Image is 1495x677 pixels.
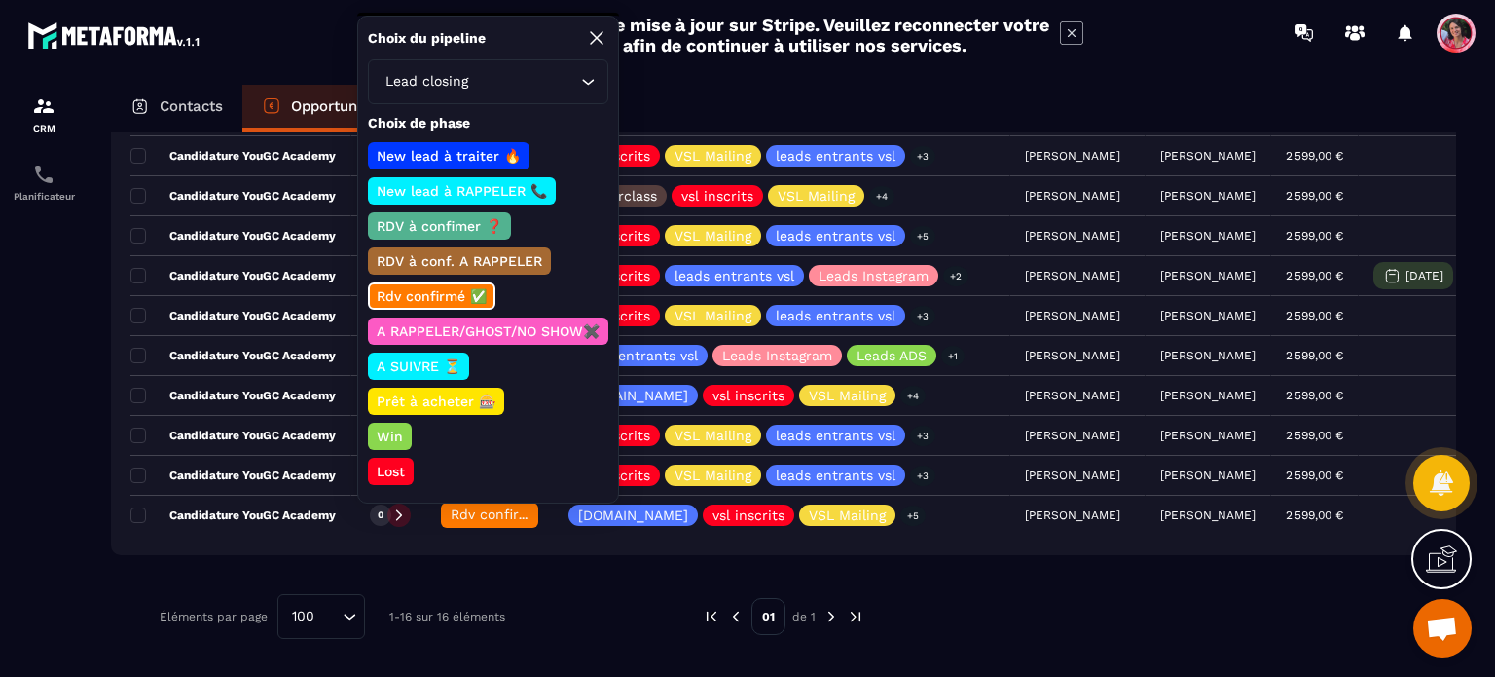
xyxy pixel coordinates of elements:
img: next [847,608,864,625]
div: Search for option [277,594,365,639]
p: [PERSON_NAME] [1160,229,1256,243]
input: Search for option [321,606,338,627]
input: Search for option [472,71,576,93]
p: leads entrants vsl [675,269,794,282]
p: Candidature YouGC Academy [130,468,336,483]
p: leads entrants vsl [776,229,895,243]
p: Candidature YouGC Academy [130,268,336,283]
p: leads entrants vsl [578,349,698,362]
p: vsl inscrits [712,508,784,522]
p: [PERSON_NAME] [1160,349,1256,362]
p: leads entrants vsl [776,149,895,163]
img: next [822,608,840,625]
p: leads entrants vsl [776,429,895,442]
div: Ouvrir le chat [1413,599,1472,658]
p: 2 599,00 € [1286,508,1343,522]
p: +3 [910,306,935,326]
p: [DATE] [1405,269,1443,282]
p: vsl inscrits [681,189,753,203]
span: 100 [285,606,321,627]
p: [PERSON_NAME] [1160,309,1256,322]
p: VSL Mailing [809,389,886,402]
p: 2 599,00 € [1286,349,1343,362]
p: Candidature YouGC Academy [130,148,336,164]
p: [PERSON_NAME] [1160,269,1256,282]
p: 2 599,00 € [1286,269,1343,282]
p: [PERSON_NAME] [1160,429,1256,442]
p: VSL Mailing [778,189,855,203]
p: Rdv confirmé ✅ [374,286,490,306]
p: +3 [910,466,935,486]
div: Search for option [368,59,608,104]
p: [DOMAIN_NAME] [578,508,688,522]
p: Candidature YouGC Academy [130,388,336,403]
p: +1 [941,346,965,366]
img: formation [32,94,55,118]
p: RDV à confimer ❓ [374,216,505,236]
p: +4 [869,186,894,207]
p: [PERSON_NAME] [1160,149,1256,163]
p: A SUIVRE ⏳ [374,357,463,376]
p: Candidature YouGC Academy [130,308,336,323]
p: 2 599,00 € [1286,149,1343,163]
p: Candidature YouGC Academy [130,228,336,244]
p: 2 599,00 € [1286,469,1343,482]
p: Planificateur [5,191,83,202]
p: VSL Mailing [675,229,751,243]
p: Candidature YouGC Academy [130,508,336,523]
p: +5 [910,226,935,246]
p: VSL Mailing [675,309,751,322]
p: 01 [751,598,785,635]
p: +2 [943,266,968,286]
p: Lost [374,462,408,481]
p: 2 599,00 € [1286,429,1343,442]
p: +3 [910,146,935,167]
p: 0 [378,508,383,522]
a: schedulerschedulerPlanificateur [5,148,83,216]
p: [PERSON_NAME] [1160,469,1256,482]
p: Éléments par page [160,610,268,623]
p: 2 599,00 € [1286,309,1343,322]
p: Candidature YouGC Academy [130,428,336,443]
p: [PERSON_NAME] [1160,508,1256,522]
p: leads entrants vsl [776,309,895,322]
img: prev [703,608,720,625]
p: +5 [900,506,926,526]
a: Opportunités [242,85,403,132]
p: Candidature YouGC Academy [130,348,336,363]
p: Choix de phase [368,114,608,132]
span: Rdv confirmé ✅ [451,507,561,522]
img: prev [727,608,745,625]
p: leads entrants vsl [776,469,895,482]
p: 1-16 sur 16 éléments [389,610,505,623]
p: [DOMAIN_NAME] [578,389,688,402]
p: Prêt à acheter 🎰 [374,392,498,411]
span: Lead closing [381,71,472,93]
p: VSL Mailing [809,508,886,522]
p: VSL Mailing [675,149,751,163]
p: +3 [910,426,935,446]
p: 2 599,00 € [1286,389,1343,402]
p: New lead à traiter 🔥 [374,146,524,166]
p: [PERSON_NAME] [1160,189,1256,203]
p: Leads Instagram [722,349,832,362]
p: Candidature YouGC Academy [130,188,336,204]
p: de 1 [792,609,816,624]
p: 2 599,00 € [1286,229,1343,243]
p: Leads ADS [857,349,927,362]
p: Opportunités [291,97,383,115]
p: RDV à conf. A RAPPELER [374,251,545,271]
p: A RAPPELER/GHOST/NO SHOW✖️ [374,321,602,341]
p: Choix du pipeline [368,29,486,48]
h2: Nous avons effectué une mise à jour sur Stripe. Veuillez reconnecter votre compte Stripe afin de ... [412,15,1050,56]
p: Leads Instagram [819,269,929,282]
p: Win [374,427,406,446]
p: CRM [5,123,83,133]
p: vsl inscrits [712,389,784,402]
a: Contacts [111,85,242,132]
img: scheduler [32,163,55,186]
a: formationformationCRM [5,80,83,148]
p: +4 [900,386,926,406]
img: logo [27,18,202,53]
p: Contacts [160,97,223,115]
